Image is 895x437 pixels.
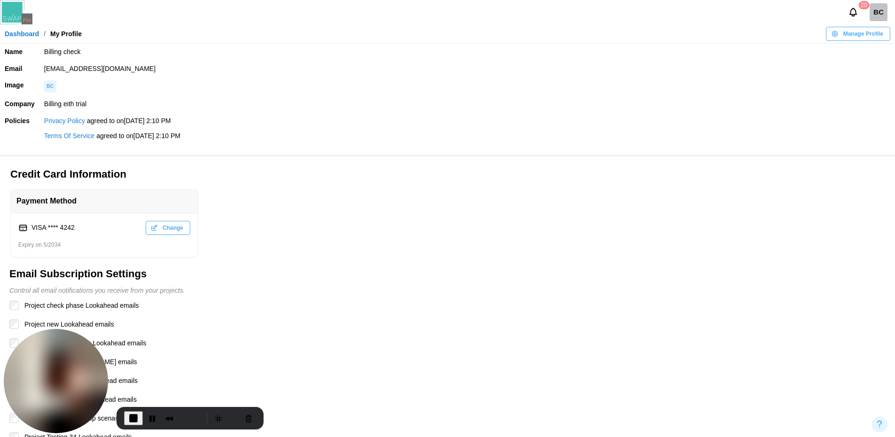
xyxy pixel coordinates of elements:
[39,44,895,61] td: Billing check
[44,80,56,93] div: image
[44,31,46,37] div: /
[858,1,869,9] div: 20
[19,320,114,329] label: Project new Lookahead emails
[10,167,887,182] h3: Credit Card Information
[39,96,895,113] td: Billing eith trial
[50,31,82,37] div: My Profile
[39,61,895,78] td: [EMAIL_ADDRESS][DOMAIN_NAME]
[843,27,883,40] span: Manage Profile
[146,221,190,235] button: Change
[19,301,139,310] label: Project check phase Lookahead emails
[845,4,861,20] button: Notifications
[870,3,887,21] div: BC
[870,3,887,21] a: Billing check
[87,116,171,126] div: agreed to on [DATE] 2:10 PM
[96,131,180,141] div: agreed to on [DATE] 2:10 PM
[16,195,77,207] div: Payment Method
[163,221,183,234] span: Change
[5,31,39,37] a: Dashboard
[44,131,94,141] a: Terms Of Service
[44,116,85,126] a: Privacy Policy
[826,27,890,41] button: Manage Profile
[18,241,190,250] div: Expiry on 5/2034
